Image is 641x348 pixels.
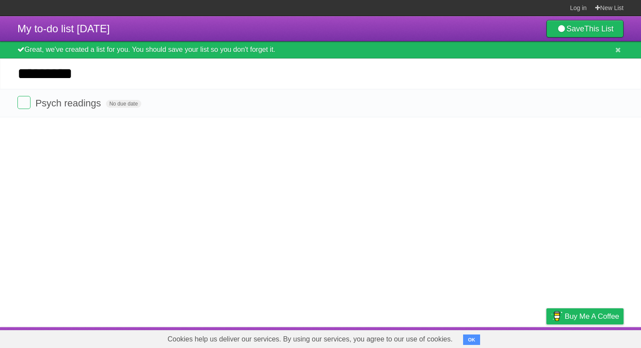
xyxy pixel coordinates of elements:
a: Developers [459,329,494,346]
span: No due date [106,100,141,108]
span: Cookies help us deliver our services. By using our services, you agree to our use of cookies. [159,331,461,348]
span: Psych readings [35,98,103,109]
a: SaveThis List [546,20,624,38]
span: My to-do list [DATE] [17,23,110,34]
span: Buy me a coffee [565,309,619,324]
b: This List [584,24,614,33]
a: Privacy [535,329,558,346]
label: Done [17,96,31,109]
a: Suggest a feature [569,329,624,346]
button: OK [463,334,480,345]
img: Buy me a coffee [551,309,563,324]
a: Buy me a coffee [546,308,624,324]
a: Terms [505,329,525,346]
a: About [430,329,449,346]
